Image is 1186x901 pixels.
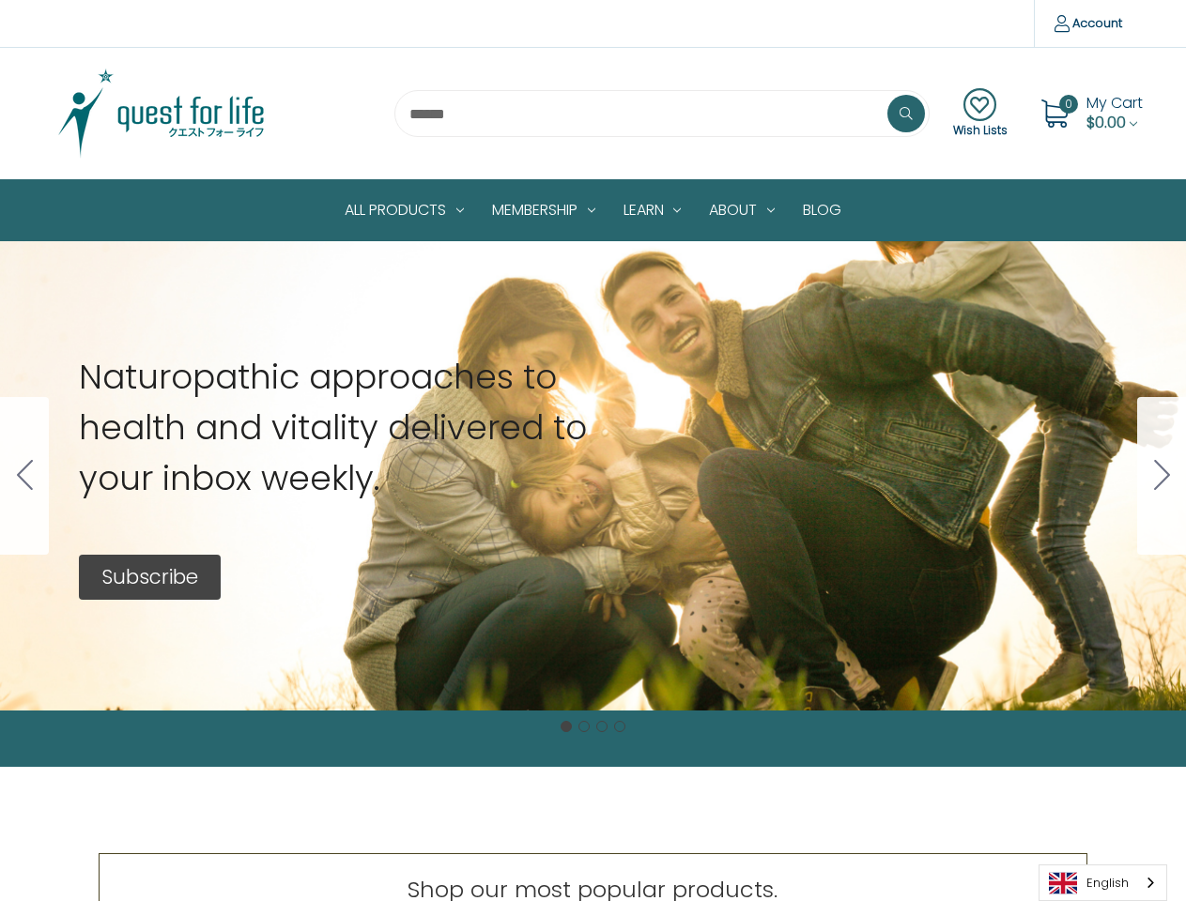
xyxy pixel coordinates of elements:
[614,721,625,732] button: Go to slide 4
[1039,864,1167,901] aside: Language selected: English
[596,721,608,732] button: Go to slide 3
[1086,112,1126,133] span: $0.00
[331,180,478,240] a: All Products
[578,721,590,732] button: Go to slide 2
[609,180,696,240] a: Learn
[79,555,221,600] div: Subscribe
[953,88,1008,139] a: Wish Lists
[1059,95,1078,114] span: 0
[1086,92,1143,133] a: Cart with 0 items
[1040,865,1166,900] a: English
[1137,397,1186,555] button: Go to slide 2
[789,180,855,240] a: Blog
[79,352,593,504] p: Naturopathic approaches to health and vitality delivered to your inbox weekly.
[101,562,198,592] p: Subscribe
[44,67,279,160] img: Quest Group
[561,721,572,732] button: Go to slide 1
[478,180,609,240] a: Membership
[695,180,789,240] a: About
[1039,864,1167,901] div: Language
[1086,92,1143,114] span: My Cart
